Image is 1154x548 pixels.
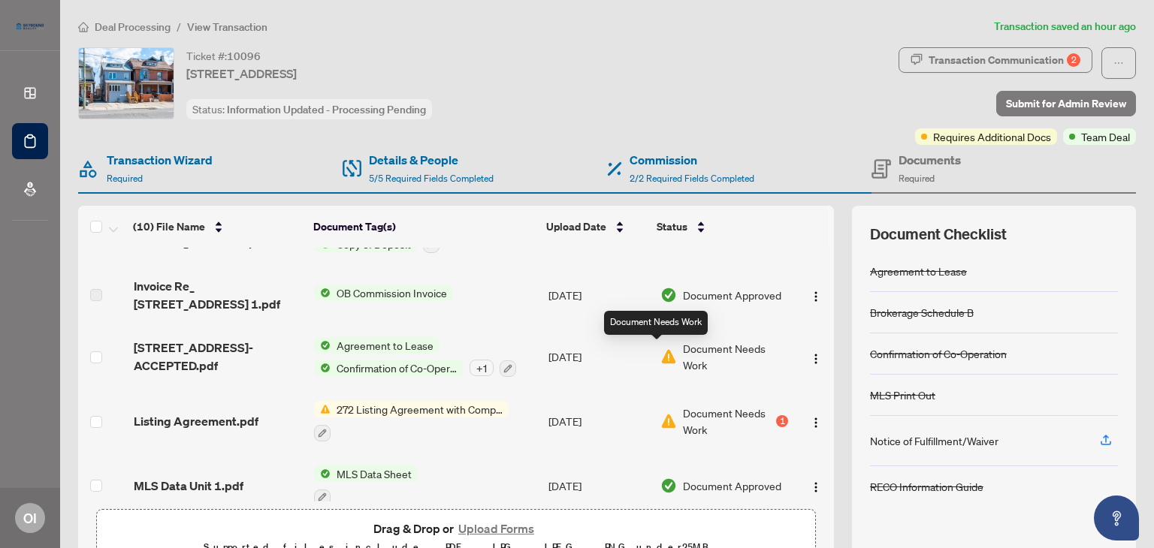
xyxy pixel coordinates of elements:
[810,353,822,365] img: Logo
[929,48,1080,72] div: Transaction Communication
[454,519,539,538] button: Upload Forms
[870,387,935,403] div: MLS Print Out
[227,50,261,63] span: 10096
[870,432,998,449] div: Notice of Fulfillment/Waiver
[804,474,828,498] button: Logo
[810,481,822,493] img: Logo
[604,311,708,335] div: Document Needs Work
[899,173,935,184] span: Required
[683,405,773,438] span: Document Needs Work
[996,91,1136,116] button: Submit for Admin Review
[870,304,974,321] div: Brokerage Schedule B
[134,339,303,375] span: [STREET_ADDRESS]-ACCEPTED.pdf
[870,224,1007,245] span: Document Checklist
[630,151,754,169] h4: Commission
[314,401,509,441] button: Status Icon272 Listing Agreement with Company Schedule A
[369,151,494,169] h4: Details & People
[107,173,143,184] span: Required
[186,47,261,65] div: Ticket #:
[314,401,331,417] img: Status Icon
[134,412,258,430] span: Listing Agreement.pdf
[187,20,267,34] span: View Transaction
[870,478,983,495] div: RECO Information Guide
[314,360,331,376] img: Status Icon
[133,218,205,235] span: (10) File Name
[95,20,171,34] span: Deal Processing
[470,360,494,376] div: + 1
[1094,495,1139,540] button: Open asap
[12,19,48,34] img: logo
[683,477,781,494] span: Document Approved
[79,48,174,119] img: IMG-C12390243_1.jpg
[314,465,331,482] img: Status Icon
[542,389,654,453] td: [DATE]
[546,218,606,235] span: Upload Date
[630,173,754,184] span: 2/2 Required Fields Completed
[933,128,1051,145] span: Requires Additional Docs
[314,285,453,301] button: Status IconOB Commission Invoice
[660,413,677,429] img: Document Status
[177,18,181,35] li: /
[314,465,418,506] button: Status IconMLS Data Sheet
[1067,53,1080,67] div: 2
[804,283,828,307] button: Logo
[186,99,432,119] div: Status:
[657,218,687,235] span: Status
[1113,58,1124,68] span: ellipsis
[134,477,243,495] span: MLS Data Unit 1.pdf
[127,206,307,248] th: (10) File Name
[660,477,677,494] img: Document Status
[78,22,89,32] span: home
[870,345,1007,362] div: Confirmation of Co-Operation
[186,65,297,83] span: [STREET_ADDRESS]
[651,206,790,248] th: Status
[331,285,453,301] span: OB Commission Invoice
[314,285,331,301] img: Status Icon
[804,409,828,433] button: Logo
[307,206,540,248] th: Document Tag(s)
[373,519,539,538] span: Drag & Drop or
[331,360,464,376] span: Confirmation of Co-Operation
[660,348,677,365] img: Document Status
[134,277,303,313] span: Invoice Re_ [STREET_ADDRESS] 1.pdf
[1006,92,1126,116] span: Submit for Admin Review
[331,465,418,482] span: MLS Data Sheet
[314,337,331,354] img: Status Icon
[683,287,781,303] span: Document Approved
[227,103,426,116] span: Information Updated - Processing Pending
[331,401,509,417] span: 272 Listing Agreement with Company Schedule A
[540,206,651,248] th: Upload Date
[899,151,961,169] h4: Documents
[994,18,1136,35] article: Transaction saved an hour ago
[870,263,967,279] div: Agreement to Lease
[660,287,677,303] img: Document Status
[776,415,788,427] div: 1
[683,340,788,373] span: Document Needs Work
[542,325,654,390] td: [DATE]
[1081,128,1130,145] span: Team Deal
[314,337,516,378] button: Status IconAgreement to LeaseStatus IconConfirmation of Co-Operation+1
[542,265,654,325] td: [DATE]
[810,291,822,303] img: Logo
[542,453,654,518] td: [DATE]
[899,47,1092,73] button: Transaction Communication2
[23,507,37,528] span: OI
[804,345,828,369] button: Logo
[331,337,440,354] span: Agreement to Lease
[810,417,822,429] img: Logo
[107,151,213,169] h4: Transaction Wizard
[369,173,494,184] span: 5/5 Required Fields Completed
